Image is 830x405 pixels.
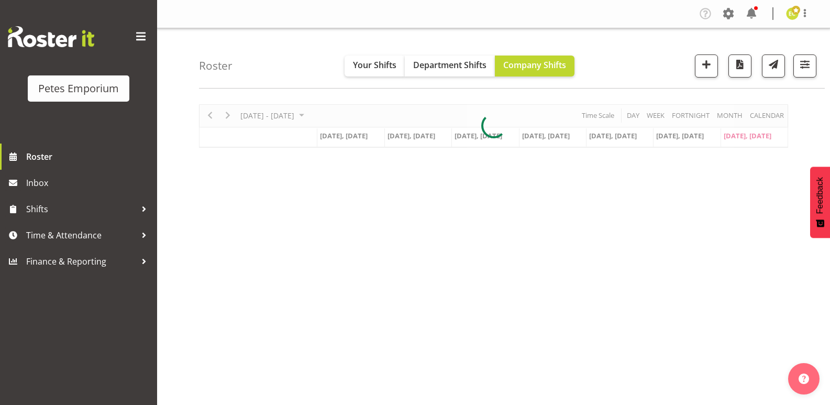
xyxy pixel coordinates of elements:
h4: Roster [199,60,233,72]
span: Company Shifts [503,59,566,71]
span: Roster [26,149,152,165]
span: Feedback [815,177,825,214]
button: Company Shifts [495,56,574,76]
img: emma-croft7499.jpg [786,7,799,20]
img: Rosterit website logo [8,26,94,47]
button: Department Shifts [405,56,495,76]
img: help-xxl-2.png [799,374,809,384]
span: Inbox [26,175,152,191]
button: Download a PDF of the roster according to the set date range. [728,54,751,78]
button: Add a new shift [695,54,718,78]
div: Petes Emporium [38,81,119,96]
button: Send a list of all shifts for the selected filtered period to all rostered employees. [762,54,785,78]
button: Filter Shifts [793,54,816,78]
span: Time & Attendance [26,227,136,243]
span: Your Shifts [353,59,396,71]
span: Finance & Reporting [26,254,136,269]
button: Your Shifts [345,56,405,76]
span: Department Shifts [413,59,486,71]
button: Feedback - Show survey [810,167,830,238]
span: Shifts [26,201,136,217]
